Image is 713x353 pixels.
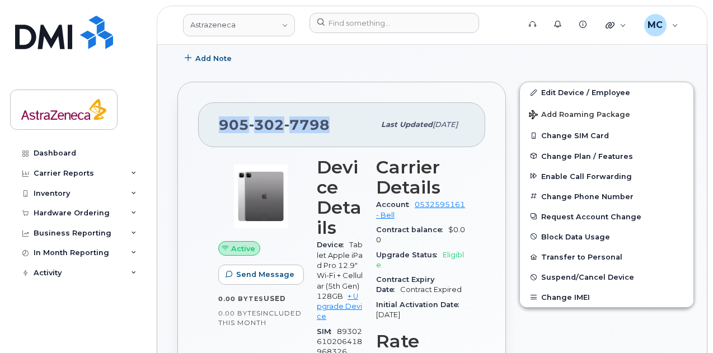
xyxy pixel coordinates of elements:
[433,120,458,129] span: [DATE]
[376,310,400,319] span: [DATE]
[520,186,693,206] button: Change Phone Number
[218,309,261,317] span: 0.00 Bytes
[541,273,634,281] span: Suspend/Cancel Device
[520,125,693,145] button: Change SIM Card
[317,241,363,300] span: Tablet Apple iPad Pro 12.9" Wi-Fi + Cellular (5th Gen) 128GB
[284,116,330,133] span: 7798
[520,287,693,307] button: Change IMEI
[376,200,415,209] span: Account
[520,206,693,227] button: Request Account Change
[520,82,693,102] a: Edit Device / Employee
[598,14,634,36] div: Quicklinks
[376,300,465,309] span: Initial Activation Date
[520,166,693,186] button: Enable Call Forwarding
[249,116,284,133] span: 302
[309,13,479,33] input: Find something...
[236,269,294,280] span: Send Message
[520,102,693,125] button: Add Roaming Package
[317,327,337,336] span: SIM
[376,251,443,259] span: Upgrade Status
[218,265,304,285] button: Send Message
[376,251,464,269] span: Eligible
[264,294,286,303] span: used
[219,116,330,133] span: 905
[376,225,448,234] span: Contract balance
[376,157,465,197] h3: Carrier Details
[520,227,693,247] button: Block Data Usage
[376,200,465,219] a: 0532595161 - Bell
[376,275,434,294] span: Contract Expiry Date
[317,157,363,238] h3: Device Details
[636,14,686,36] div: Marlo Cabansag
[317,241,349,249] span: Device
[529,110,630,121] span: Add Roaming Package
[520,146,693,166] button: Change Plan / Features
[541,172,632,180] span: Enable Call Forwarding
[218,309,302,327] span: included this month
[177,48,241,68] button: Add Note
[317,292,362,321] a: + Upgrade Device
[195,53,232,64] span: Add Note
[648,18,663,32] span: MC
[231,243,255,254] span: Active
[520,247,693,267] button: Transfer to Personal
[227,163,294,230] img: image20231002-3703462-1oiag88.jpeg
[381,120,433,129] span: Last updated
[520,267,693,287] button: Suspend/Cancel Device
[400,285,462,294] span: Contract Expired
[541,152,633,160] span: Change Plan / Features
[218,295,264,303] span: 0.00 Bytes
[183,14,295,36] a: Astrazeneca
